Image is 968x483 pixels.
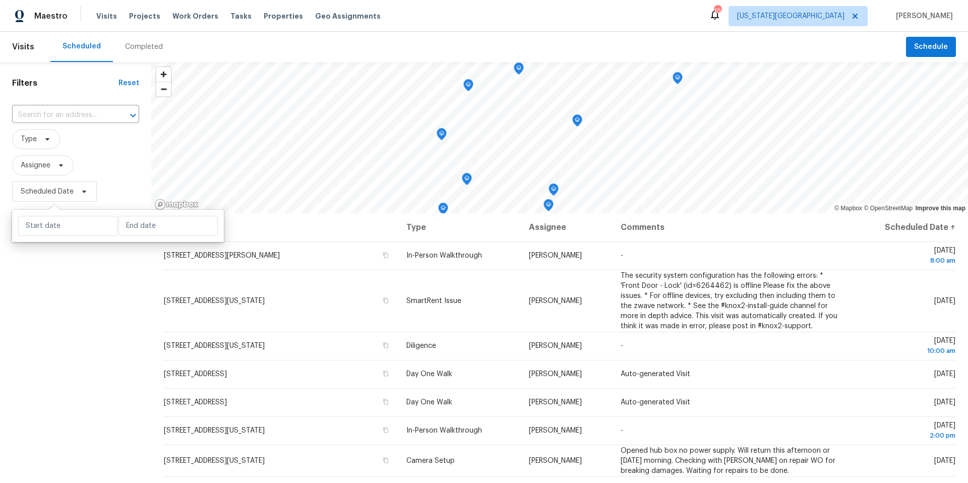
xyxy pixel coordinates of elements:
span: Geo Assignments [315,11,381,21]
span: [PERSON_NAME] [529,371,582,378]
span: - [621,342,623,349]
div: 2:00 pm [859,431,955,441]
span: Visits [96,11,117,21]
div: Map marker [543,199,554,215]
span: [DATE] [859,337,955,356]
div: Map marker [549,184,559,199]
span: [DATE] [934,399,955,406]
span: [PERSON_NAME] [529,252,582,259]
div: Map marker [514,63,524,78]
span: [STREET_ADDRESS] [164,371,227,378]
span: SmartRent Issue [406,297,461,305]
button: Copy Address [381,296,390,305]
div: Map marker [673,72,683,88]
span: Schedule [914,41,948,53]
span: Maestro [34,11,68,21]
span: [PERSON_NAME] [529,342,582,349]
input: Search for an address... [12,107,111,123]
button: Zoom out [156,82,171,96]
span: [STREET_ADDRESS][US_STATE] [164,457,265,464]
span: Type [21,134,37,144]
span: [PERSON_NAME] [529,399,582,406]
span: Auto-generated Visit [621,399,690,406]
h1: Filters [12,78,118,88]
span: Diligence [406,342,436,349]
th: Comments [613,213,851,241]
span: In-Person Walkthrough [406,252,482,259]
div: Completed [125,42,163,52]
span: [DATE] [934,297,955,305]
span: [DATE] [934,457,955,464]
input: Start date [18,216,117,236]
span: [STREET_ADDRESS][US_STATE] [164,342,265,349]
button: Open [126,108,140,123]
a: Mapbox homepage [154,199,199,210]
span: [STREET_ADDRESS][US_STATE] [164,297,265,305]
span: Day One Walk [406,371,452,378]
div: 10 [714,6,721,16]
button: Copy Address [381,341,390,350]
span: In-Person Walkthrough [406,427,482,434]
span: Tasks [230,13,252,20]
span: [DATE] [859,422,955,441]
span: Work Orders [172,11,218,21]
button: Copy Address [381,456,390,465]
span: Auto-generated Visit [621,371,690,378]
span: [PERSON_NAME] [529,427,582,434]
button: Copy Address [381,397,390,406]
div: Reset [118,78,139,88]
th: Type [398,213,520,241]
button: Schedule [906,37,956,57]
span: Properties [264,11,303,21]
span: [US_STATE][GEOGRAPHIC_DATA] [737,11,844,21]
span: [STREET_ADDRESS] [164,399,227,406]
button: Copy Address [381,251,390,260]
span: [DATE] [859,247,955,266]
button: Copy Address [381,369,390,378]
canvas: Map [151,62,968,213]
div: 8:00 am [859,256,955,266]
input: End date [118,216,218,236]
span: [DATE] [934,371,955,378]
span: - [621,252,623,259]
span: Visits [12,36,34,58]
span: Day One Walk [406,399,452,406]
span: [PERSON_NAME] [892,11,953,21]
div: Map marker [572,114,582,130]
span: [PERSON_NAME] [529,297,582,305]
th: Address [163,213,398,241]
div: Map marker [437,128,447,144]
th: Assignee [521,213,613,241]
div: Scheduled [63,41,101,51]
span: Scheduled Date [21,187,74,197]
a: OpenStreetMap [864,205,913,212]
div: Map marker [463,79,473,95]
div: Map marker [462,173,472,189]
span: Assignee [21,160,50,170]
div: 10:00 am [859,346,955,356]
span: Opened hub box no power supply. Will return this afternoon or [DATE] morning. Checking with [PERS... [621,447,835,474]
span: - [621,427,623,434]
div: Map marker [438,203,448,218]
th: Scheduled Date ↑ [851,213,956,241]
button: Zoom in [156,67,171,82]
a: Mapbox [834,205,862,212]
span: Projects [129,11,160,21]
span: Camera Setup [406,457,455,464]
a: Improve this map [916,205,965,212]
button: Copy Address [381,426,390,435]
span: [STREET_ADDRESS][PERSON_NAME] [164,252,280,259]
span: [PERSON_NAME] [529,457,582,464]
span: [STREET_ADDRESS][US_STATE] [164,427,265,434]
span: The security system configuration has the following errors: * 'Front Door - Lock' (id=6264462) is... [621,272,837,330]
